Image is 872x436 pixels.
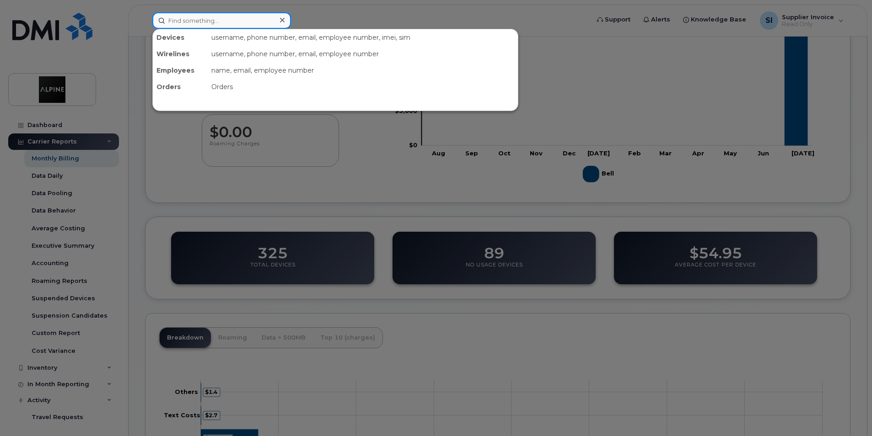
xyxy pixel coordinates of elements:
[153,46,208,62] div: Wirelines
[153,62,208,79] div: Employees
[208,79,518,95] div: Orders
[208,62,518,79] div: name, email, employee number
[153,29,208,46] div: Devices
[208,46,518,62] div: username, phone number, email, employee number
[152,12,291,29] input: Find something...
[208,29,518,46] div: username, phone number, email, employee number, imei, sim
[153,79,208,95] div: Orders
